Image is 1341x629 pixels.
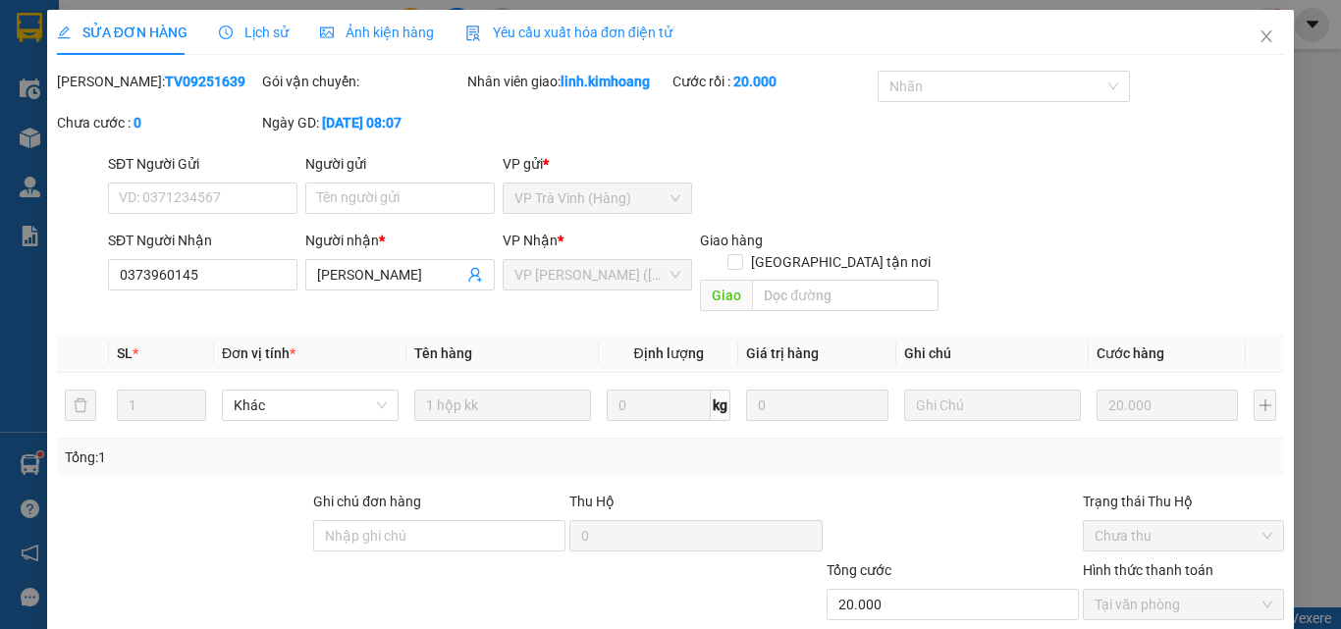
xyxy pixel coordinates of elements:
b: TV09251639 [165,74,245,89]
span: Khác [234,391,387,420]
label: Ghi chú đơn hàng [313,494,421,509]
b: 0 [134,115,141,131]
button: Close [1239,10,1294,65]
label: Hình thức thanh toán [1083,562,1213,578]
div: Cước rồi : [672,71,874,92]
div: Nhân viên giao: [467,71,669,92]
input: VD: Bàn, Ghế [414,390,591,421]
div: Người gửi [305,153,495,175]
input: Ghi Chú [904,390,1081,421]
div: Trạng thái Thu Hộ [1083,491,1284,512]
button: plus [1254,390,1276,421]
input: Dọc đường [752,280,939,311]
div: Gói vận chuyển: [262,71,463,92]
div: Chưa cước : [57,112,258,133]
th: Ghi chú [896,335,1089,373]
span: Định lượng [633,345,703,361]
span: close [1259,28,1274,44]
span: Lịch sử [219,25,289,40]
input: 0 [746,390,887,421]
b: linh.kimhoang [561,74,650,89]
span: Thu Hộ [569,494,615,509]
span: Yêu cầu xuất hóa đơn điện tử [465,25,672,40]
b: 20.000 [733,74,777,89]
span: Giao [700,280,752,311]
button: delete [65,390,96,421]
img: icon [465,26,481,41]
span: user-add [467,267,483,283]
span: Tên hàng [414,345,472,361]
span: SL [117,345,133,361]
span: Giá trị hàng [746,345,819,361]
span: Giao hàng [700,233,763,248]
span: clock-circle [219,26,233,39]
span: VP Nhận [503,233,558,248]
div: Người nhận [305,230,495,251]
div: [PERSON_NAME]: [57,71,258,92]
span: Cước hàng [1097,345,1164,361]
div: SĐT Người Gửi [108,153,297,175]
span: [GEOGRAPHIC_DATA] tận nơi [743,251,939,273]
span: Ảnh kiện hàng [320,25,434,40]
span: Đơn vị tính [222,345,295,361]
span: edit [57,26,71,39]
span: Chưa thu [1095,521,1272,550]
span: Tổng cước [827,562,891,578]
input: Ghi chú đơn hàng [313,520,565,551]
div: VP gửi [503,153,692,175]
span: VP Trà Vinh (Hàng) [514,183,680,213]
span: Tại văn phòng [1095,590,1272,619]
div: Ngày GD: [262,112,463,133]
b: [DATE] 08:07 [322,115,402,131]
span: kg [711,390,730,421]
div: Tổng: 1 [65,446,519,468]
input: 0 [1097,390,1238,421]
span: SỬA ĐƠN HÀNG [57,25,188,40]
span: picture [320,26,334,39]
span: VP Trần Phú (Hàng) [514,260,680,289]
div: SĐT Người Nhận [108,230,297,251]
